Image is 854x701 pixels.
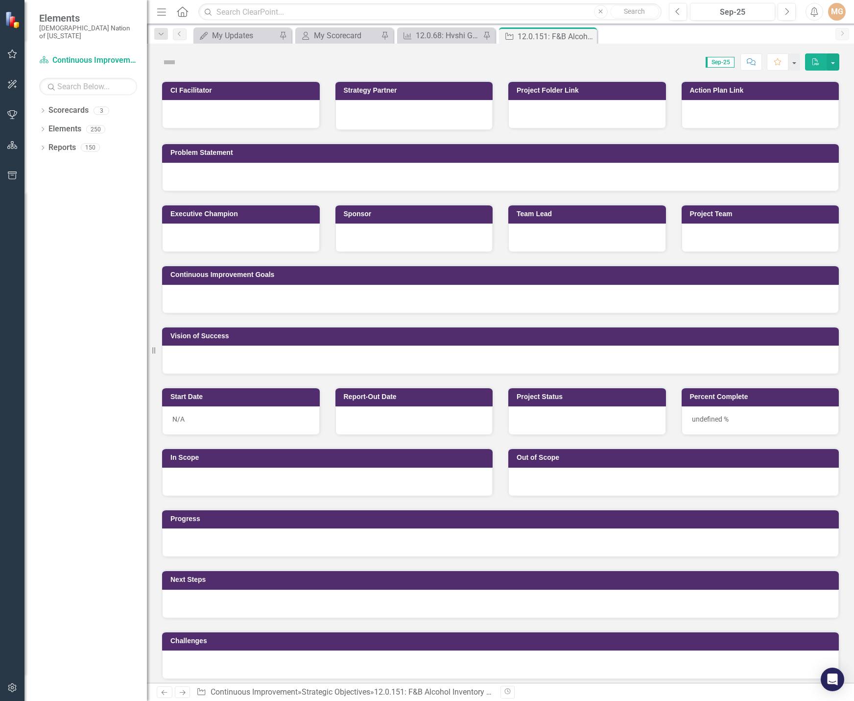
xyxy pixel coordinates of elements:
h3: Executive Champion [170,210,315,218]
h3: Continuous Improvement Goals [170,271,834,278]
img: ClearPoint Strategy [4,10,23,28]
button: Search [610,5,659,19]
h3: Report-Out Date [344,393,488,401]
h3: Vision of Success [170,332,834,340]
h3: Project Folder Link [517,87,661,94]
span: Sep-25 [706,57,735,68]
h3: Project Team [690,210,834,218]
h3: Progress [170,515,834,523]
div: 12.0.68: Hvshi Gift Shop Inventory KPIs [416,29,480,42]
input: Search ClearPoint... [198,3,662,21]
h3: Out of Scope [517,454,834,461]
a: My Updates [196,29,277,42]
h3: CI Facilitator [170,87,315,94]
input: Search Below... [39,78,137,95]
a: My Scorecard [298,29,379,42]
button: MG [828,3,846,21]
button: Sep-25 [690,3,775,21]
h3: Challenges [170,637,834,645]
div: 250 [86,125,105,133]
div: 12.0.151: F&B Alcohol Inventory Control Process (Choctaw Casino & Resort-[PERSON_NAME]) [374,687,696,697]
a: Continuous Improvement [39,55,137,66]
div: My Updates [212,29,277,42]
div: N/A [162,406,320,435]
div: Sep-25 [693,6,772,18]
div: 150 [81,144,100,152]
div: Open Intercom Messenger [821,668,844,691]
a: 12.0.68: Hvshi Gift Shop Inventory KPIs [400,29,480,42]
h3: Next Steps [170,576,834,583]
h3: Team Lead [517,210,661,218]
a: Scorecards [48,105,89,116]
div: 3 [94,106,109,115]
span: Elements [39,12,137,24]
small: [DEMOGRAPHIC_DATA] Nation of [US_STATE] [39,24,137,40]
a: Strategic Objectives [302,687,370,697]
div: My Scorecard [314,29,379,42]
h3: Percent Complete [690,393,834,401]
div: » » [196,687,493,698]
h3: Project Status [517,393,661,401]
div: undefined % [682,406,839,435]
a: Continuous Improvement [211,687,298,697]
a: Elements [48,124,81,135]
a: Reports [48,142,76,153]
h3: Sponsor [344,210,488,218]
h3: Start Date [170,393,315,401]
h3: Problem Statement [170,149,834,156]
span: Search [624,7,645,15]
h3: Action Plan Link [690,87,834,94]
div: 12.0.151: F&B Alcohol Inventory Control Process (Choctaw Casino & Resort-[PERSON_NAME]) [518,30,594,43]
h3: In Scope [170,454,488,461]
img: Not Defined [162,54,177,70]
h3: Strategy Partner [344,87,488,94]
